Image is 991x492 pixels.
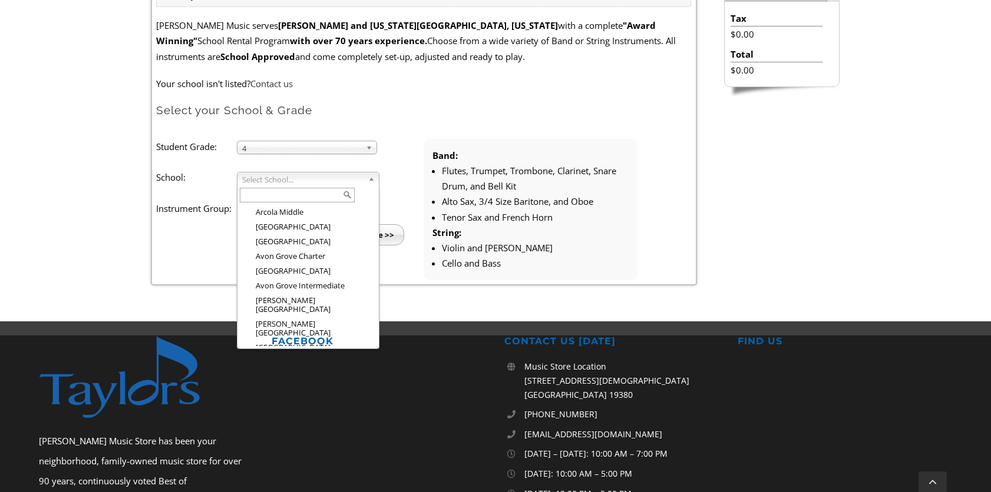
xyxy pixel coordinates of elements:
[278,19,558,31] strong: [PERSON_NAME] and [US_STATE][GEOGRAPHIC_DATA], [US_STATE]
[504,335,719,348] h2: CONTACT US [DATE]
[250,78,293,89] a: Contact us
[524,428,662,440] span: [EMAIL_ADDRESS][DOMAIN_NAME]
[272,335,486,348] h2: FACEBOOK
[156,103,691,118] h2: Select your School & Grade
[432,227,461,238] strong: String:
[724,87,840,98] img: sidebar-footer.png
[738,335,952,348] h2: FIND US
[156,139,236,154] label: Student Grade:
[220,51,295,62] strong: School Approved
[442,163,629,194] li: Flutes, Trumpet, Trombone, Clarinet, Snare Drum, and Bell Kit
[247,205,376,220] li: Arcola Middle
[247,293,376,317] li: [PERSON_NAME][GEOGRAPHIC_DATA]
[39,335,224,419] img: footer-logo
[442,210,629,225] li: Tenor Sax and French Horn
[156,169,236,185] label: School:
[247,278,376,293] li: Avon Grove Intermediate
[247,249,376,264] li: Avon Grove Charter
[731,62,822,78] li: $0.00
[242,172,364,187] span: Select School...
[432,149,458,161] strong: Band:
[156,201,236,216] label: Instrument Group:
[156,18,691,64] p: [PERSON_NAME] Music serves with a complete School Rental Program Choose from a wide variety of Ba...
[442,240,629,255] li: Violin and [PERSON_NAME]
[731,11,822,26] li: Tax
[247,264,376,278] li: [GEOGRAPHIC_DATA]
[242,141,361,155] span: 4
[524,447,719,461] p: [DATE] – [DATE]: 10:00 AM – 7:00 PM
[731,46,822,62] li: Total
[442,255,629,271] li: Cello and Bass
[524,407,719,421] a: [PHONE_NUMBER]
[247,234,376,249] li: [GEOGRAPHIC_DATA]
[731,26,822,42] li: $0.00
[524,467,719,481] p: [DATE]: 10:00 AM – 5:00 PM
[524,427,719,441] a: [EMAIL_ADDRESS][DOMAIN_NAME]
[247,220,376,234] li: [GEOGRAPHIC_DATA]
[156,76,691,91] p: Your school isn't listed?
[247,317,376,340] li: [PERSON_NAME][GEOGRAPHIC_DATA]
[524,360,719,401] p: Music Store Location [STREET_ADDRESS][DEMOGRAPHIC_DATA] [GEOGRAPHIC_DATA] 19380
[442,194,629,209] li: Alto Sax, 3/4 Size Baritone, and Oboe
[290,35,427,46] strong: with over 70 years experience.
